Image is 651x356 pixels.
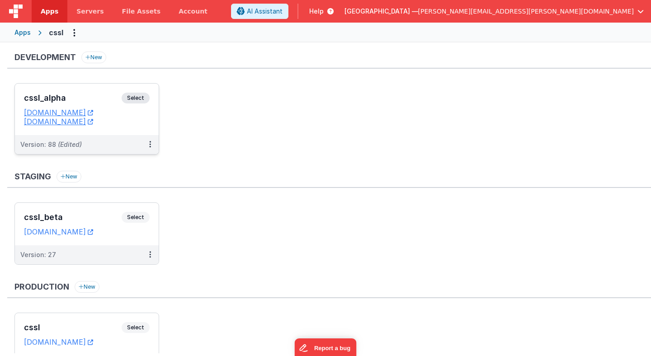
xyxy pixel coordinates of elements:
span: [PERSON_NAME][EMAIL_ADDRESS][PERSON_NAME][DOMAIN_NAME] [418,7,634,16]
button: [GEOGRAPHIC_DATA] — [PERSON_NAME][EMAIL_ADDRESS][PERSON_NAME][DOMAIN_NAME] [344,7,644,16]
a: [DOMAIN_NAME] [24,117,93,126]
button: New [75,281,99,293]
span: Select [122,93,150,103]
h3: Staging [14,172,51,181]
span: [GEOGRAPHIC_DATA] — [344,7,418,16]
div: Version: 27 [20,250,56,259]
a: [DOMAIN_NAME] [24,227,93,236]
button: AI Assistant [231,4,288,19]
span: Select [122,322,150,333]
h3: Development [14,53,76,62]
div: Version: 88 [20,140,82,149]
span: File Assets [122,7,161,16]
span: Select [122,212,150,223]
div: Apps [14,28,31,37]
button: Options [67,25,81,40]
h3: cssl_beta [24,213,122,222]
span: Servers [76,7,104,16]
h3: cssl_alpha [24,94,122,103]
span: Apps [41,7,58,16]
button: New [81,52,106,63]
span: Help [309,7,324,16]
span: (Edited) [58,141,82,148]
button: New [57,171,81,183]
span: AI Assistant [247,7,283,16]
div: cssl [49,27,63,38]
h3: Production [14,282,69,291]
a: [DOMAIN_NAME] [24,108,93,117]
a: [DOMAIN_NAME] [24,337,93,347]
h3: cssl [24,323,122,332]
